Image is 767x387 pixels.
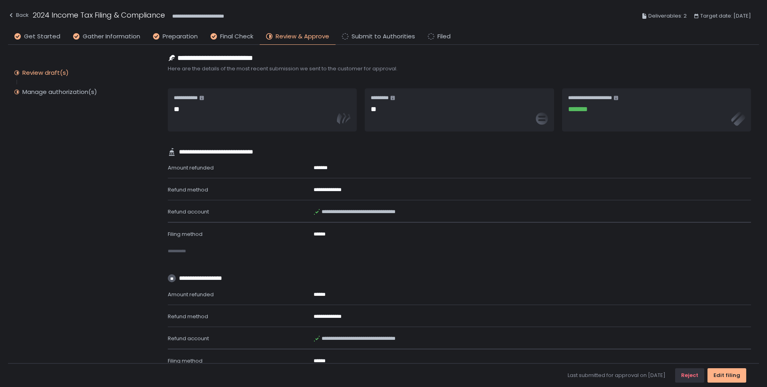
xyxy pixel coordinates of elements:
h1: 2024 Income Tax Filing & Compliance [33,10,165,20]
span: Final Check [220,32,253,41]
span: Refund account [168,208,209,215]
span: Gather Information [83,32,140,41]
span: Here are the details of the most recent submission we sent to the customer for approval. [168,65,751,72]
span: Target date: [DATE] [700,11,751,21]
span: Filing method [168,357,203,365]
button: Back [8,10,29,23]
span: Review & Approve [276,32,329,41]
div: Reject [681,372,698,379]
div: Edit filing [713,372,740,379]
span: Last submitted for approval on [DATE] [568,372,666,379]
span: Amount refunded [168,164,214,172]
span: Amount refunded [168,291,214,298]
span: Filed [437,32,451,41]
span: Refund method [168,186,208,193]
span: Preparation [163,32,198,41]
span: Refund method [168,313,208,320]
span: Deliverables: 2 [648,11,687,21]
span: Get Started [24,32,60,41]
span: Submit to Authorities [352,32,415,41]
button: Reject [675,368,704,383]
button: Edit filing [707,368,746,383]
div: Review draft(s) [22,69,69,77]
span: Filing method [168,230,203,238]
span: Refund account [168,335,209,342]
div: Back [8,10,29,20]
div: Manage authorization(s) [22,88,97,96]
